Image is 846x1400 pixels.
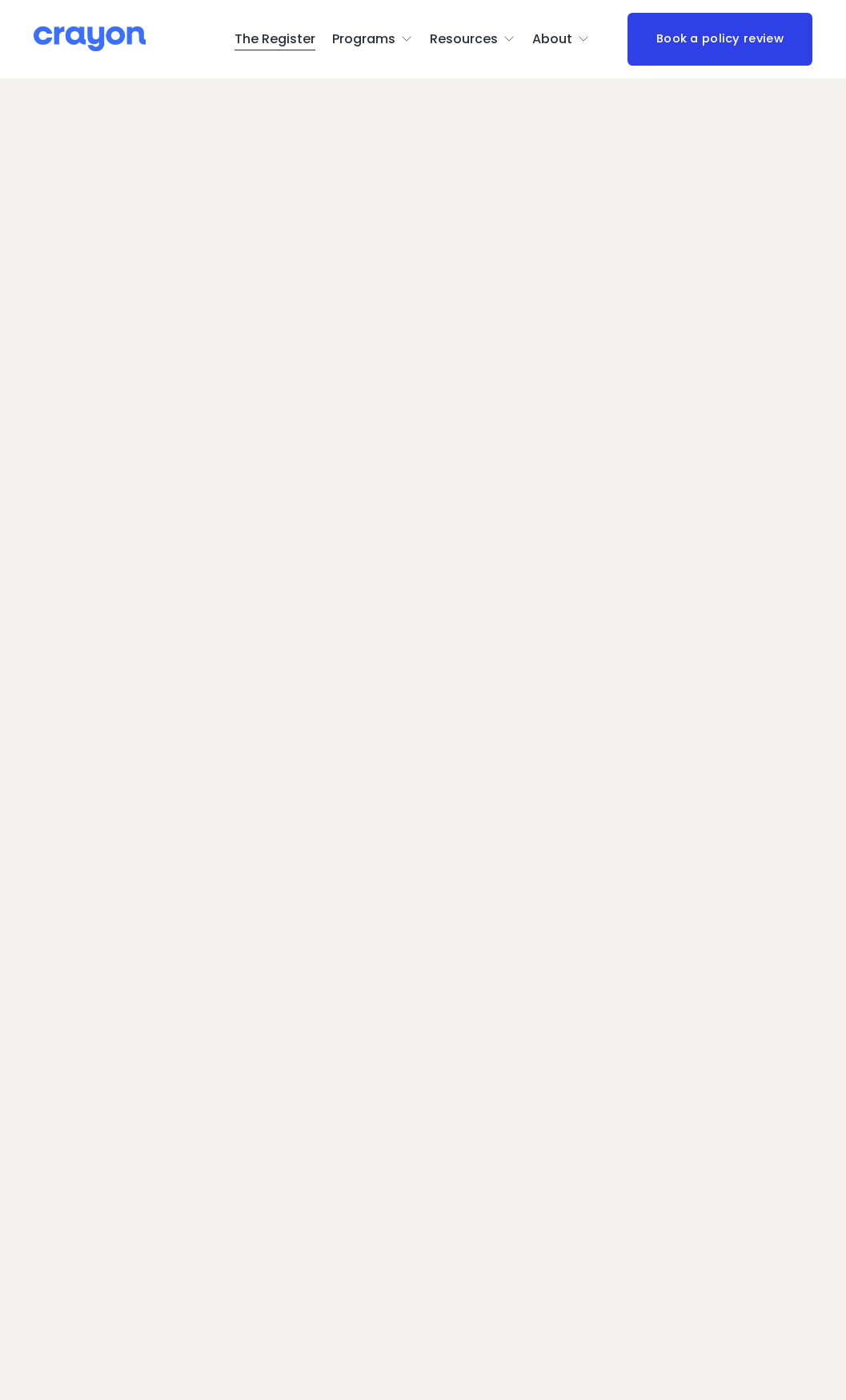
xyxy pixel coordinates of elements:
span: Programs [332,28,395,51]
a: Book a policy review [627,13,812,66]
a: folder dropdown [532,26,590,52]
a: The Register [235,26,315,52]
a: folder dropdown [332,26,413,52]
a: folder dropdown [430,26,515,52]
img: Crayon [34,25,146,53]
span: About [532,28,572,51]
span: Resources [430,28,498,51]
